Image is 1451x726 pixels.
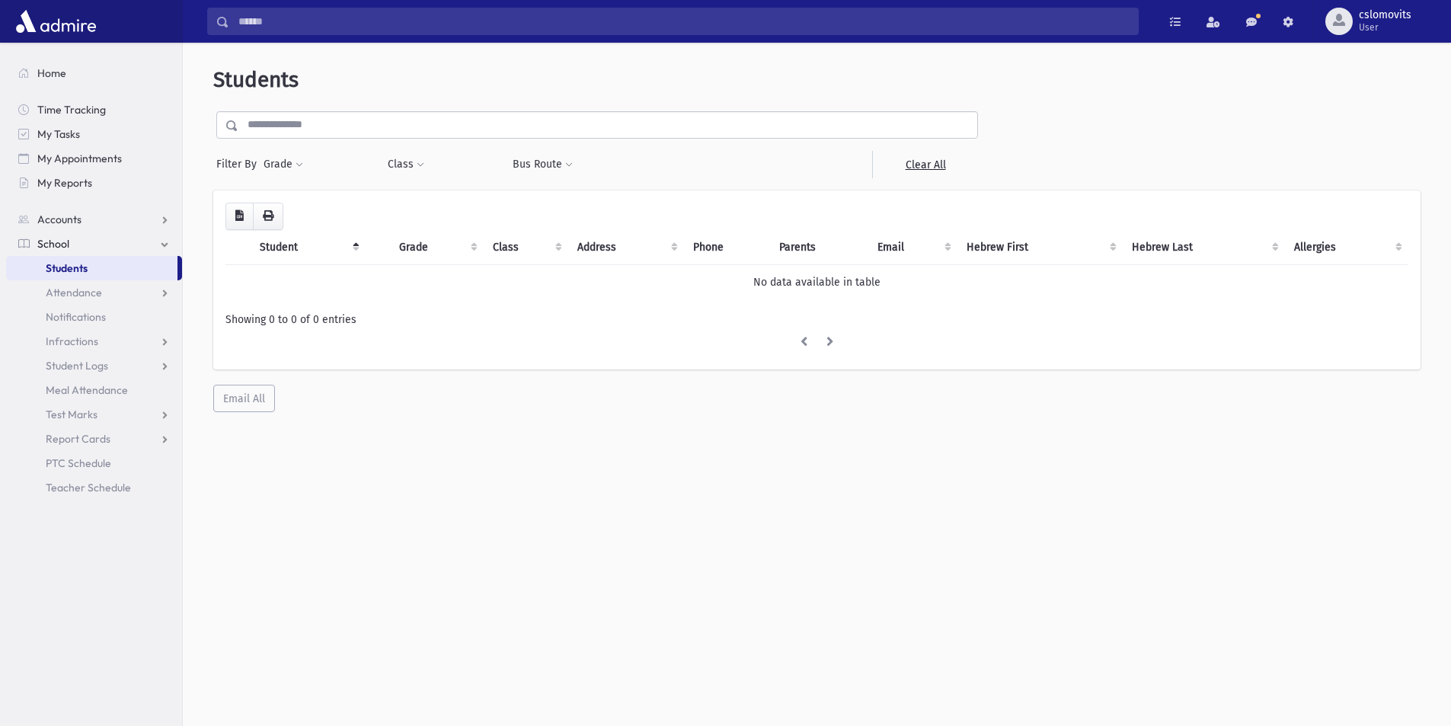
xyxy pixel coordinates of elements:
th: Grade: activate to sort column ascending [390,230,483,265]
span: Meal Attendance [46,383,128,397]
span: My Reports [37,176,92,190]
a: Meal Attendance [6,378,182,402]
span: Filter By [216,156,263,172]
span: My Appointments [37,152,122,165]
button: Class [387,151,425,178]
span: Test Marks [46,408,97,421]
a: My Tasks [6,122,182,146]
a: Notifications [6,305,182,329]
th: Class: activate to sort column ascending [484,230,569,265]
img: AdmirePro [12,6,100,37]
span: Infractions [46,334,98,348]
span: Students [213,67,299,92]
span: Teacher Schedule [46,481,131,494]
span: Notifications [46,310,106,324]
a: Time Tracking [6,98,182,122]
a: My Appointments [6,146,182,171]
div: Showing 0 to 0 of 0 entries [225,312,1408,328]
a: Accounts [6,207,182,232]
a: Infractions [6,329,182,353]
button: Grade [263,151,304,178]
button: Email All [213,385,275,412]
th: Address: activate to sort column ascending [568,230,684,265]
span: User [1359,21,1411,34]
a: Test Marks [6,402,182,427]
span: Time Tracking [37,103,106,117]
a: Report Cards [6,427,182,451]
span: Accounts [37,213,81,226]
a: My Reports [6,171,182,195]
button: Print [253,203,283,230]
span: School [37,237,69,251]
a: Home [6,61,182,85]
th: Email: activate to sort column ascending [868,230,957,265]
th: Hebrew Last: activate to sort column ascending [1123,230,1286,265]
button: CSV [225,203,254,230]
th: Phone [684,230,770,265]
button: Bus Route [512,151,574,178]
td: No data available in table [225,264,1408,299]
a: Students [6,256,177,280]
a: PTC Schedule [6,451,182,475]
a: Attendance [6,280,182,305]
span: PTC Schedule [46,456,111,470]
span: Students [46,261,88,275]
th: Student: activate to sort column descending [251,230,366,265]
span: Student Logs [46,359,108,373]
span: My Tasks [37,127,80,141]
a: Teacher Schedule [6,475,182,500]
span: cslomovits [1359,9,1411,21]
span: Home [37,66,66,80]
a: School [6,232,182,256]
th: Allergies: activate to sort column ascending [1285,230,1408,265]
th: Parents [770,230,868,265]
input: Search [229,8,1138,35]
span: Attendance [46,286,102,299]
span: Report Cards [46,432,110,446]
a: Student Logs [6,353,182,378]
a: Clear All [872,151,978,178]
th: Hebrew First: activate to sort column ascending [957,230,1122,265]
